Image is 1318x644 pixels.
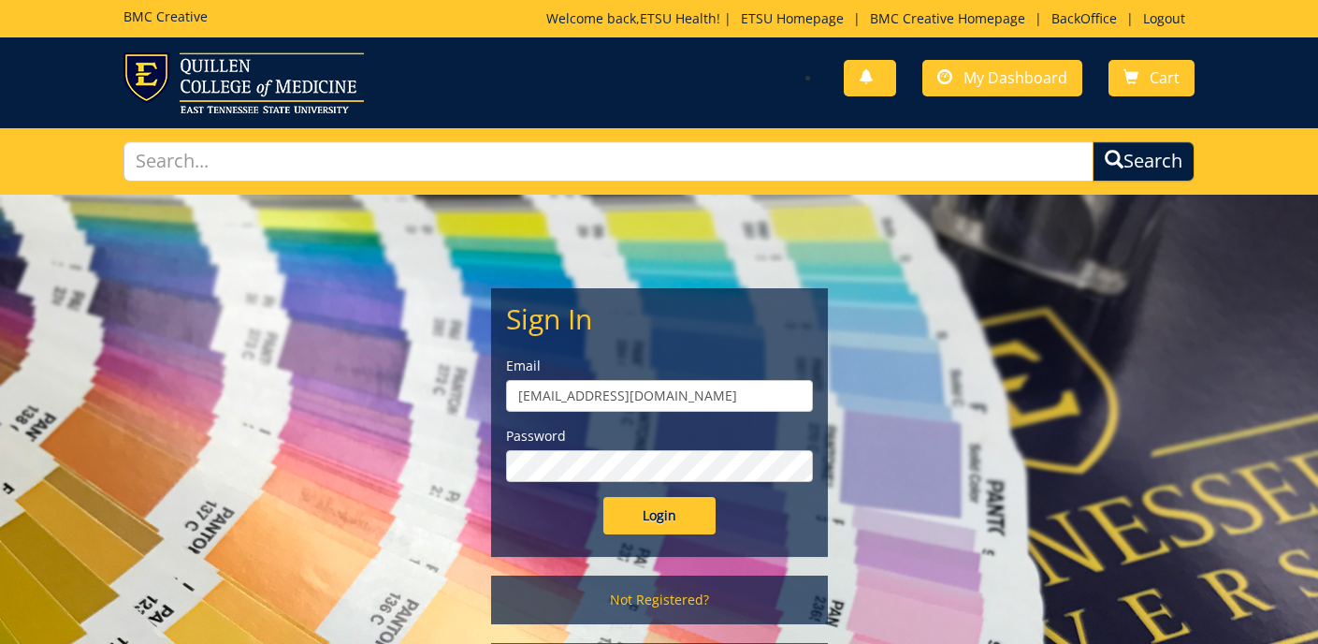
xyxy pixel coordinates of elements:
h2: Sign In [506,303,813,334]
a: Cart [1108,60,1195,96]
a: Not Registered? [491,576,828,624]
a: ETSU Homepage [731,9,853,27]
span: My Dashboard [963,67,1067,88]
a: BMC Creative Homepage [861,9,1035,27]
label: Email [506,357,813,375]
button: Search [1093,141,1195,182]
a: Logout [1134,9,1195,27]
input: Search... [123,141,1093,182]
label: Password [506,427,813,446]
span: Cart [1150,67,1180,88]
h5: BMC Creative [123,9,208,23]
a: ETSU Health [640,9,717,27]
a: BackOffice [1042,9,1126,27]
input: Login [603,497,716,534]
p: Welcome back, ! | | | | [546,9,1195,28]
a: My Dashboard [922,60,1082,96]
img: ETSU logo [123,52,364,113]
